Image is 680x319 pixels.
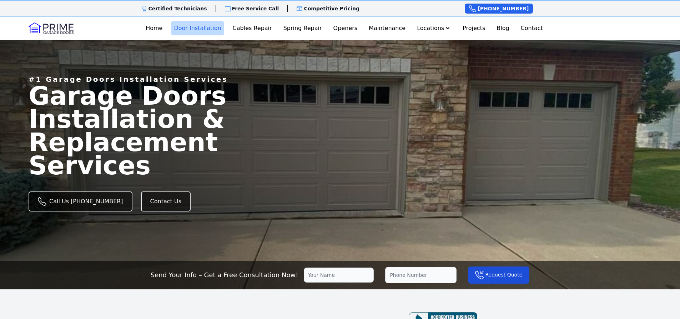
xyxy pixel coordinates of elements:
img: Logo [29,23,74,34]
a: Projects [460,21,488,35]
span: Garage Doors Installation & Replacement Services [29,81,226,180]
a: Contact [518,21,546,35]
p: Free Service Call [232,5,279,12]
a: Maintenance [366,21,408,35]
a: Contact Us [141,191,191,211]
p: Send Your Info – Get a Free Consultation Now! [151,270,298,280]
a: Door Installation [171,21,224,35]
p: Competitive Pricing [304,5,359,12]
a: Blog [494,21,512,35]
a: Openers [331,21,361,35]
input: Your Name [304,268,374,283]
p: Certified Technicians [148,5,207,12]
p: #1 Garage Doors Installation Services [29,74,228,84]
a: Cables Repair [230,21,275,35]
a: Call Us [PHONE_NUMBER] [29,191,132,211]
button: Request Quote [468,266,529,284]
a: Home [143,21,165,35]
input: Phone Number [385,267,457,283]
button: Locations [414,21,454,35]
a: Spring Repair [281,21,325,35]
a: [PHONE_NUMBER] [465,4,533,14]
